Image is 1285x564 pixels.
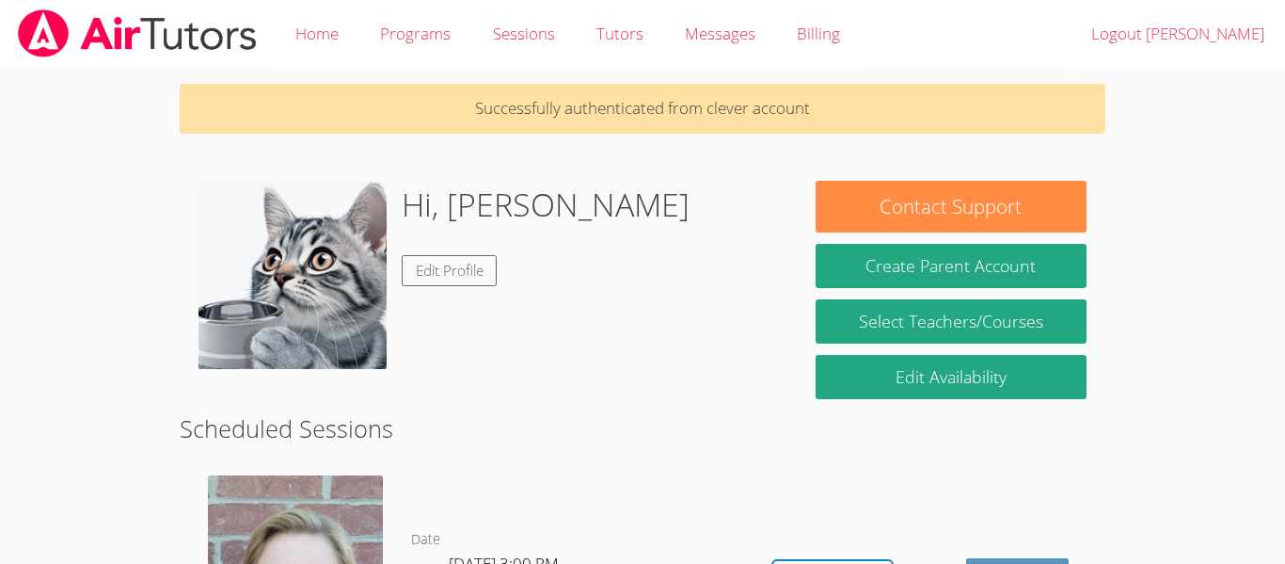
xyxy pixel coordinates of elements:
[816,244,1087,288] button: Create Parent Account
[816,299,1087,344] a: Select Teachers/Courses
[816,181,1087,233] button: Contact Support
[198,181,387,369] img: Screenshot%202025-10-14%203.00.07%20PM.png
[180,411,1105,446] h2: Scheduled Sessions
[402,181,690,229] h1: Hi, [PERSON_NAME]
[411,528,440,552] dt: Date
[685,23,755,44] span: Messages
[402,255,498,286] a: Edit Profile
[180,84,1105,134] p: Successfully authenticated from clever account
[816,355,1087,399] a: Edit Availability
[16,9,259,57] img: airtutors_banner-c4298cdbf04f3fff15de1276eac7730deb9818008684d7c2e4769d2f7ddbe033.png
